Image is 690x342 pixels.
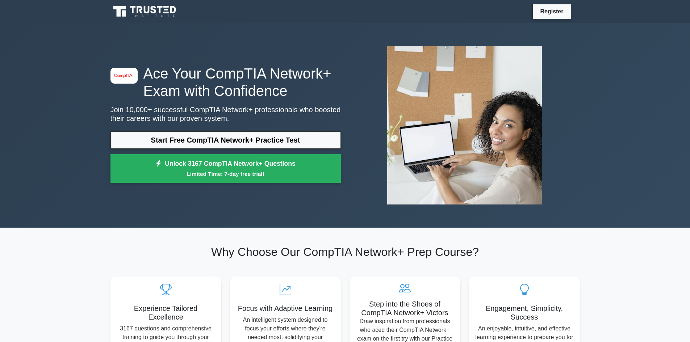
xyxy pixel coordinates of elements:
[110,245,580,259] h2: Why Choose Our CompTIA Network+ Prep Course?
[536,7,568,16] a: Register
[116,304,216,321] h5: Experience Tailored Excellence
[110,131,341,149] a: Start Free CompTIA Network+ Practice Test
[355,300,455,317] h5: Step into the Shoes of CompTIA Network+ Victors
[110,65,341,100] h1: Ace Your CompTIA Network+ Exam with Confidence
[236,304,335,313] h5: Focus with Adaptive Learning
[110,105,341,123] p: Join 10,000+ successful CompTIA Network+ professionals who boosted their careers with our proven ...
[110,154,341,183] a: Unlock 3167 CompTIA Network+ QuestionsLimited Time: 7-day free trial!
[475,304,574,321] h5: Engagement, Simplicity, Success
[120,170,332,178] small: Limited Time: 7-day free trial!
